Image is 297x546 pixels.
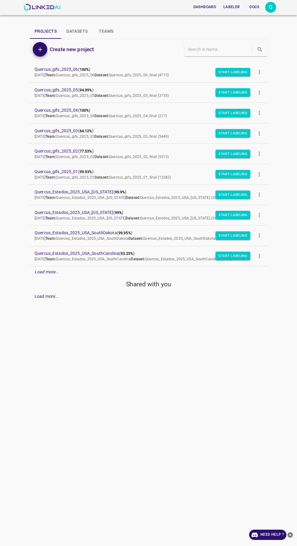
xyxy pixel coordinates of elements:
[33,42,47,57] button: Add
[35,114,167,118] span: [DATE] Quercus_gifs_2025_04 Quercus_gifs_2025_04_final (217)
[30,205,267,225] a: Quercus_Estados_2025_USA_[US_STATE](99%)[DATE]Team:Quercus_Estados_2025_USA_[US_STATE]Dataset:Que...
[95,134,109,139] b: Dataset:
[35,155,169,159] span: [DATE] Quercus_gifs_2025_02 Quercus_gifs_2025_02_final (5313)
[45,114,56,118] b: Team:
[215,88,250,97] button: Start Labeling
[30,266,267,278] div: Load more...
[35,216,222,220] span: [DATE] Quercus_Estados_2025_USA_[US_STATE] Quercus_Estados_2025_USA_[US_STATE] (2495)
[126,196,140,200] b: Dataset:
[118,231,131,235] b: 99.95%
[215,170,250,179] button: Start Labeling
[35,230,253,236] span: Quercus_Estados_2025_USA_SouthDakota ( )
[215,231,250,240] button: Start Labeling
[243,1,265,13] a: Docs
[80,108,89,113] b: 100%
[252,167,266,181] button: more
[249,530,286,540] a: Need Help ?
[80,88,92,92] b: 94.99%
[35,269,59,274] em: Load more...
[35,293,59,300] div: Load more...
[80,67,89,72] b: 100%
[45,155,56,159] b: Team:
[254,43,266,56] button: search
[47,45,94,54] a: Create new project
[35,87,253,93] span: Quercus_gifs_2025_05 ( )
[92,24,120,39] button: Teams
[45,257,56,261] b: Team:
[252,208,266,222] button: more
[35,107,253,113] span: Quercus_gifs_2025_04 ( )
[35,128,253,134] span: Quercus_gifs_2025_03 ( )
[35,134,169,139] span: [DATE] Quercus_gifs_2025_03 Quercus_gifs_2025_03_final (5449)
[35,209,253,216] span: Quercus_Estados_2025_USA_[US_STATE] ( )
[45,196,56,200] b: Team:
[30,62,267,82] a: Quercus_gifs_2025_06(100%)[DATE]Team:Quercus_gifs_2025_06Dataset:Quercus_gifs_2025_06_final (4715)
[45,175,56,179] b: Team:
[252,188,266,202] button: more
[35,189,253,195] span: Quercus_Estados_2025_USA_[US_STATE] ( )
[252,127,266,140] button: more
[50,45,94,54] h6: Create new project
[95,155,109,159] b: Dataset:
[30,280,267,288] h5: Shared with you
[115,190,125,194] b: 99.9%
[252,147,266,161] button: more
[35,257,232,261] span: [DATE] Quercus_Estados_2025_USA_SouthCarolina Quercus_Estados_2025_USA_SouthCarolina (2000)
[126,216,140,220] b: Dataset:
[30,164,267,185] a: Quercus_gifs_2025_01(99.93%)[DATE]Team:Quercus_gifs_2025_01Dataset:Quercus_gifs_2025_01_final (12...
[191,2,219,12] button: Dashboard
[35,66,253,73] span: Quercus_gifs_2025_06 ( )
[190,1,220,13] a: Dashboard
[265,2,276,13] button: Open settings
[252,86,266,99] button: more
[252,65,266,79] button: more
[252,229,266,242] button: more
[30,83,267,103] a: Quercus_gifs_2025_05(94.99%)[DATE]Team:Quercus_gifs_2025_05Dataset:Quercus_gifs_2025_05_final (3735)
[45,94,56,98] b: Team:
[30,246,267,266] a: Quercus_Estados_2025_USA_SouthCarolina(93.25%)[DATE]Team:Quercus_Estados_2025_USA_SouthCarolinaDa...
[221,2,242,12] button: Labeler
[215,190,250,199] button: Start Labeling
[30,291,267,302] div: Load more...
[35,196,222,200] span: [DATE] Quercus_Estados_2025_USA_[US_STATE] Quercus_Estados_2025_USA_[US_STATE] (2000)
[286,530,294,540] button: close-help
[35,236,228,241] span: [DATE] Quercus_Estados_2025_USA_SouthDakota Quercus_Estados_2025_USA_SouthDakota (2000)
[115,211,122,215] b: 99%
[30,225,267,246] a: Quercus_Estados_2025_USA_SouthDakota(99.95%)[DATE]Team:Quercus_Estados_2025_USA_SouthDakotaDatase...
[30,144,267,164] a: Quercus_gifs_2025_02(77.53%)[DATE]Team:Quercus_gifs_2025_02Dataset:Quercus_gifs_2025_02_final (5313)
[220,1,243,13] a: Labeler
[215,211,250,219] button: Start Labeling
[215,109,250,117] button: Start Labeling
[215,68,250,76] button: Start Labeling
[80,170,92,174] b: 99.93%
[35,169,253,175] span: Quercus_gifs_2025_01 ( )
[95,94,109,98] b: Dataset:
[35,175,171,179] span: [DATE] Quercus_gifs_2025_01 Quercus_gifs_2025_01_final (12283)
[30,103,267,123] a: Quercus_gifs_2025_04(100%)[DATE]Team:Quercus_gifs_2025_04Dataset:Quercus_gifs_2025_04_final (217)
[252,106,266,120] button: more
[45,216,56,220] b: Team:
[215,129,250,138] button: Start Labeling
[45,73,56,77] b: Team:
[35,73,169,77] span: [DATE] Quercus_gifs_2025_06 Quercus_gifs_2025_06_final (4715)
[265,2,276,13] div: Q
[80,129,92,133] b: 64.12%
[245,2,264,12] button: Docs
[128,236,143,241] b: Dataset:
[35,94,169,98] span: [DATE] Quercus_gifs_2025_05 Quercus_gifs_2025_05_final (3735)
[215,150,250,158] button: Start Labeling
[30,24,62,39] button: Projects
[62,24,92,39] button: Datasets
[35,148,253,154] span: Quercus_gifs_2025_02 ( )
[30,185,267,205] a: Quercus_Estados_2025_USA_[US_STATE](99.9%)[DATE]Team:Quercus_Estados_2025_USA_[US_STATE]Dataset:Q...
[45,134,56,139] b: Team:
[215,252,250,260] button: Start Labeling
[131,257,145,261] b: Dataset:
[80,149,92,153] b: 77.53%
[24,4,60,11] img: LinkedAI
[30,123,267,144] a: Quercus_gifs_2025_03(64.12%)[DATE]Team:Quercus_gifs_2025_03Dataset:Quercus_gifs_2025_03_final (5449)
[188,45,251,54] input: Search in Name
[45,236,56,241] b: Team:
[35,250,253,257] span: Quercus_Estados_2025_USA_SouthCarolina ( )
